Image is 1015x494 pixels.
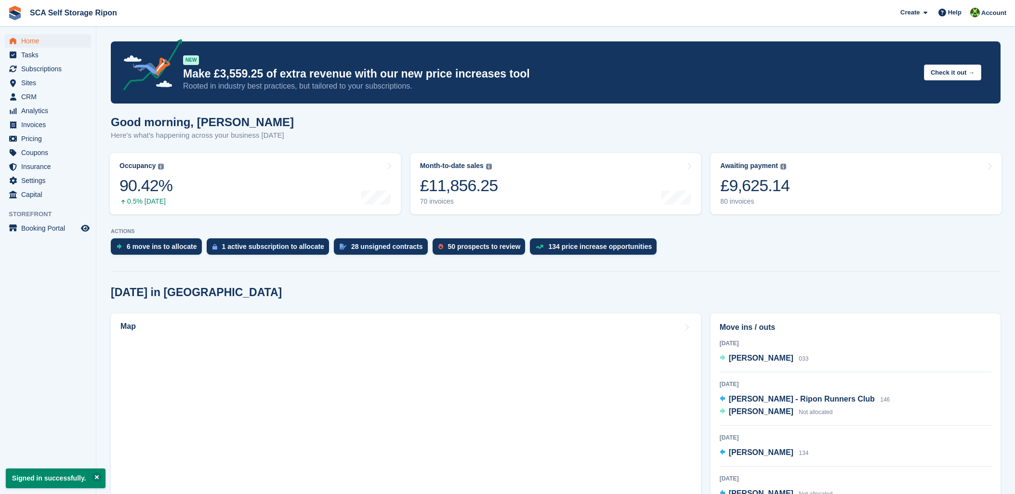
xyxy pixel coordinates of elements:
img: price_increase_opportunities-93ffe204e8149a01c8c9dc8f82e8f89637d9d84a8eef4429ea346261dce0b2c0.svg [536,245,543,249]
div: 1 active subscription to allocate [222,243,324,250]
span: [PERSON_NAME] [729,448,793,456]
span: Storefront [9,209,96,219]
a: menu [5,62,91,76]
div: 134 price increase opportunities [548,243,652,250]
span: Tasks [21,48,79,62]
div: Awaiting payment [720,162,778,170]
span: Not allocated [799,409,832,416]
div: 70 invoices [420,197,498,206]
h2: Map [120,322,136,331]
span: Coupons [21,146,79,159]
span: Create [900,8,920,17]
span: [PERSON_NAME] [729,354,793,362]
div: NEW [183,55,199,65]
div: Month-to-date sales [420,162,484,170]
a: menu [5,104,91,117]
img: stora-icon-8386f47178a22dfd0bd8f6a31ec36ba5ce8667c1dd55bd0f319d3a0aa187defe.svg [8,6,22,20]
a: menu [5,132,91,145]
button: Check it out → [924,65,981,80]
a: [PERSON_NAME] - Ripon Runners Club 146 [720,393,890,406]
a: 28 unsigned contracts [334,238,433,260]
div: 90.42% [119,176,172,195]
img: price-adjustments-announcement-icon-8257ccfd72463d97f412b2fc003d46551f7dbcb40ab6d574587a9cd5c0d94... [115,39,183,94]
div: [DATE] [720,474,991,483]
img: move_ins_to_allocate_icon-fdf77a2bb77ea45bf5b3d319d69a93e2d87916cf1d5bf7949dd705db3b84f3ca.svg [117,244,122,249]
p: Make £3,559.25 of extra revenue with our new price increases tool [183,67,916,81]
a: Month-to-date sales £11,856.25 70 invoices [410,153,701,214]
div: £9,625.14 [720,176,790,195]
span: Booking Portal [21,221,79,235]
a: Preview store [79,222,91,234]
div: 0.5% [DATE] [119,197,172,206]
div: Occupancy [119,162,156,170]
p: Here's what's happening across your business [DATE] [111,130,294,141]
a: 1 active subscription to allocate [207,238,334,260]
img: icon-info-grey-7440780725fd019a000dd9b08b2336e03edf1995a4989e88bcd33f0948082b44.svg [780,164,786,169]
a: menu [5,188,91,201]
span: Settings [21,174,79,187]
span: Subscriptions [21,62,79,76]
a: SCA Self Storage Ripon [26,5,121,21]
a: 134 price increase opportunities [530,238,661,260]
div: 28 unsigned contracts [351,243,423,250]
a: menu [5,118,91,131]
h1: Good morning, [PERSON_NAME] [111,116,294,129]
p: Rooted in industry best practices, but tailored to your subscriptions. [183,81,916,91]
div: £11,856.25 [420,176,498,195]
span: 146 [880,396,890,403]
p: Signed in successfully. [6,468,105,488]
a: menu [5,146,91,159]
a: [PERSON_NAME] Not allocated [720,406,833,418]
a: Awaiting payment £9,625.14 80 invoices [711,153,1002,214]
span: Pricing [21,132,79,145]
div: [DATE] [720,433,991,442]
span: CRM [21,90,79,104]
a: menu [5,160,91,173]
span: Analytics [21,104,79,117]
span: Invoices [21,118,79,131]
a: Occupancy 90.42% 0.5% [DATE] [110,153,401,214]
a: 50 prospects to review [433,238,530,260]
a: menu [5,221,91,235]
a: [PERSON_NAME] 033 [720,352,809,365]
div: 6 move ins to allocate [127,243,197,250]
h2: Move ins / outs [720,322,991,333]
img: prospect-51fa495bee0391a8d652442698ab0144808aea92771e9ea1ae160a38d050c398.svg [438,244,443,249]
span: Capital [21,188,79,201]
span: Insurance [21,160,79,173]
span: 033 [799,355,808,362]
span: 134 [799,450,808,456]
a: [PERSON_NAME] 134 [720,447,809,459]
img: icon-info-grey-7440780725fd019a000dd9b08b2336e03edf1995a4989e88bcd33f0948082b44.svg [158,164,164,169]
img: Kelly Neesham [970,8,980,17]
div: 80 invoices [720,197,790,206]
a: menu [5,76,91,90]
h2: [DATE] in [GEOGRAPHIC_DATA] [111,286,282,299]
img: active_subscription_to_allocate_icon-d502201f5373d7db506a760aba3b589e785aa758c864c3986d89f69b8ff3... [212,244,217,250]
a: 6 move ins to allocate [111,238,207,260]
span: Sites [21,76,79,90]
p: ACTIONS [111,228,1001,234]
span: Home [21,34,79,48]
a: menu [5,34,91,48]
img: contract_signature_icon-13c848040528278c33f63329250d36e43548de30e8caae1d1a13099fd9432cc5.svg [340,244,346,249]
div: [DATE] [720,339,991,348]
a: menu [5,48,91,62]
span: Help [948,8,962,17]
img: icon-info-grey-7440780725fd019a000dd9b08b2336e03edf1995a4989e88bcd33f0948082b44.svg [486,164,492,169]
span: [PERSON_NAME] - Ripon Runners Club [729,395,875,403]
div: 50 prospects to review [448,243,521,250]
span: Account [981,8,1006,18]
a: menu [5,90,91,104]
a: menu [5,174,91,187]
div: [DATE] [720,380,991,389]
span: [PERSON_NAME] [729,407,793,416]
